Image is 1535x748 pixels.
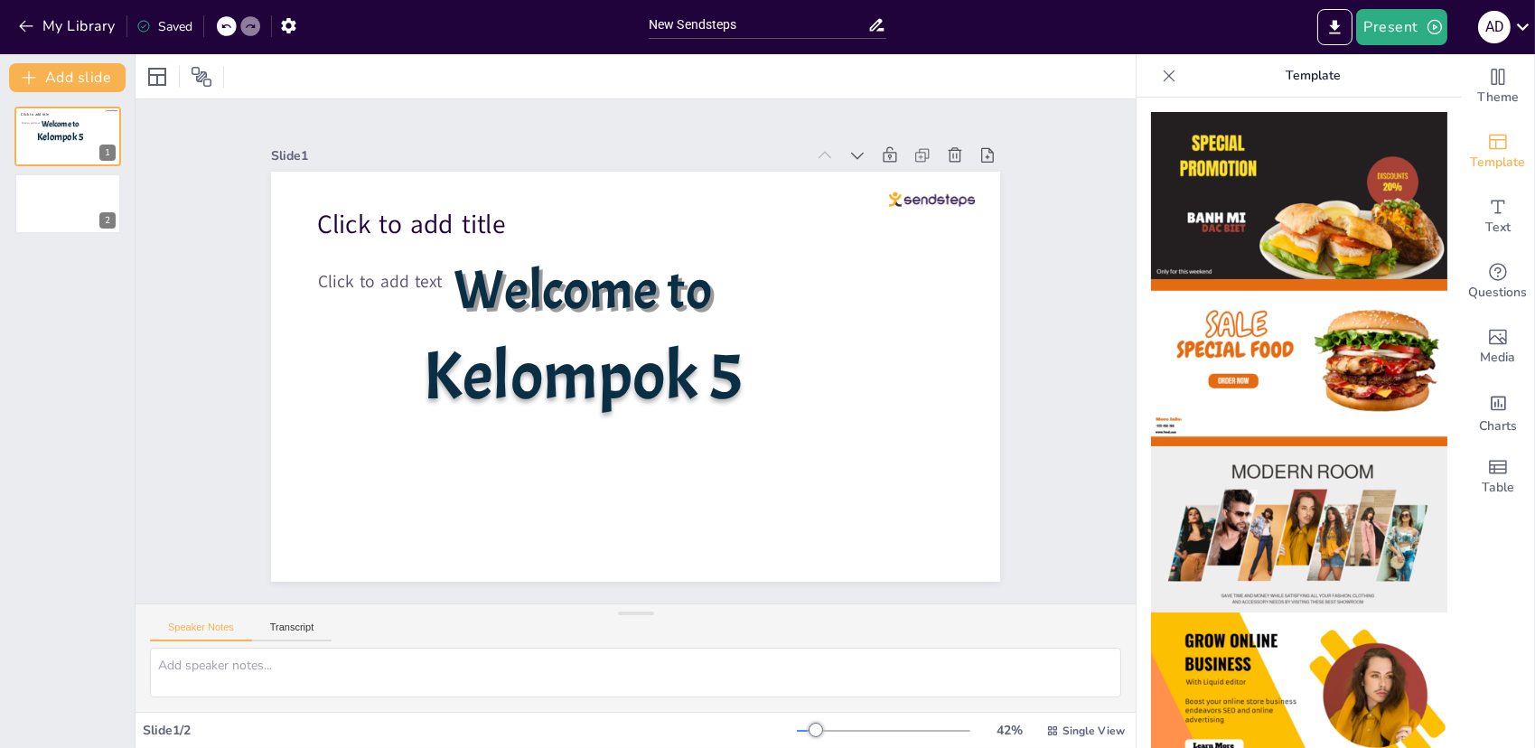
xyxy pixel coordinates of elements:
[1478,11,1511,43] div: A D
[9,63,126,92] button: Add slide
[413,289,744,440] span: Kelompok 5
[99,145,116,161] div: 1
[1462,184,1534,249] div: Add text boxes
[1151,446,1447,613] img: thumb-3.png
[143,722,797,739] div: Slide 1 / 2
[1356,9,1446,45] button: Present
[1462,249,1534,314] div: Get real-time input from your audience
[1471,153,1526,173] span: Template
[1151,279,1447,446] img: thumb-2.png
[1151,112,1447,279] img: thumb-1.png
[99,212,116,229] div: 2
[37,130,84,143] span: Kelompok 5
[1482,478,1514,498] span: Table
[22,121,40,125] span: Click to add text
[42,119,80,129] span: Welcome to
[1062,724,1125,738] span: Single View
[1462,119,1534,184] div: Add ready made slides
[1477,88,1519,108] span: Theme
[347,144,538,218] span: Click to add title
[1462,444,1534,510] div: Add a table
[1317,9,1352,45] button: Export to PowerPoint
[143,62,172,91] div: Layout
[21,112,49,117] span: Click to add title
[1184,54,1444,98] p: Template
[1479,416,1517,436] span: Charts
[191,66,212,88] span: Position
[1469,283,1528,303] span: Questions
[14,173,121,233] div: 2
[1478,9,1511,45] button: A D
[136,18,192,35] div: Saved
[649,12,867,38] input: Insert title
[1462,314,1534,379] div: Add images, graphics, shapes or video
[1485,218,1511,238] span: Text
[1462,379,1534,444] div: Add charts and graphs
[14,12,123,41] button: My Library
[14,107,121,166] div: 1
[988,722,1032,739] div: 42 %
[252,622,332,641] button: Transcript
[1462,54,1534,119] div: Change the overall theme
[318,76,844,203] div: Slide 1
[1481,348,1516,368] span: Media
[150,622,252,641] button: Speaker Notes
[337,206,463,255] span: Click to add text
